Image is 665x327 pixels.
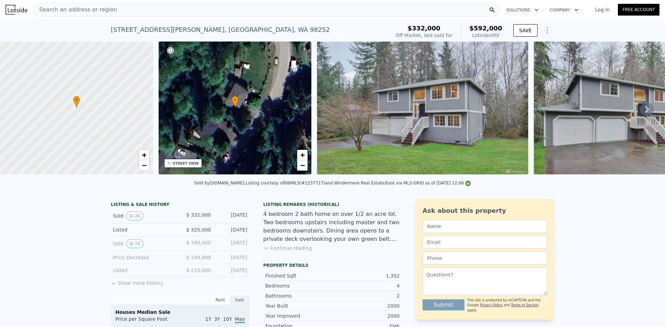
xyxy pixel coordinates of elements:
div: [DATE] [216,267,247,274]
div: [DATE] [216,239,247,248]
div: Bathrooms [265,292,332,299]
span: • [73,97,80,103]
div: Listing Remarks (Historical) [263,202,402,207]
a: Zoom out [297,160,308,171]
div: Houses Median Sale [115,309,245,316]
div: Listed [113,267,175,274]
span: + [142,151,146,159]
div: 1,352 [332,272,400,279]
div: 2000 [332,312,400,319]
div: • [232,96,239,108]
div: Bedrooms [265,282,332,289]
div: This site is protected by reCAPTCHA and the Google and apply. [467,298,547,313]
span: 1Y [205,316,211,322]
div: [DATE] [216,211,247,220]
input: Email [423,236,547,249]
div: Price per Square Foot [115,316,180,327]
div: Price Decrease [113,254,175,261]
div: Year Improved [265,312,332,319]
div: Sold [113,211,175,220]
div: Listed [113,226,175,233]
div: Finished Sqft [265,272,332,279]
span: 3Y [214,316,220,322]
div: Off Market, last sold for [396,32,452,39]
span: $ 210,000 [186,267,211,273]
span: − [300,161,305,170]
div: • [73,96,80,108]
span: Max [235,316,245,323]
a: Free Account [618,4,659,16]
img: NWMLS Logo [465,181,471,186]
button: Show more history [111,277,163,287]
div: Sale [230,296,249,305]
span: 10Y [223,316,232,322]
div: Lotside ARV [469,32,502,39]
span: $ 332,000 [186,212,211,218]
span: − [142,161,146,170]
span: $ 325,000 [186,227,211,233]
div: STREET VIEW [173,161,199,166]
div: Sold [113,239,175,248]
button: Submit [423,299,464,310]
span: $592,000 [469,25,502,32]
div: [DATE] [216,226,247,233]
a: Terms of Service [511,303,538,307]
div: Sold by [DOMAIN_NAME] . [194,181,246,185]
div: [DATE] [216,254,247,261]
a: Log In [587,6,618,13]
img: Sale: 127077703 Parcel: 103736131 [317,42,528,174]
a: Zoom in [297,150,308,160]
div: Property details [263,263,402,268]
div: 2000 [332,302,400,309]
img: Lotside [6,5,27,15]
span: $332,000 [408,25,441,32]
div: [STREET_ADDRESS][PERSON_NAME] , [GEOGRAPHIC_DATA] , WA 98252 [111,25,330,35]
span: • [232,97,239,103]
span: + [300,151,305,159]
a: Privacy Policy [480,303,503,307]
button: View historical data [126,211,143,220]
input: Name [423,220,547,233]
div: LISTING & SALE HISTORY [111,202,249,209]
input: Phone [423,252,547,265]
div: 2 [332,292,400,299]
button: View historical data [126,239,143,248]
a: Zoom out [139,160,149,171]
div: Ask about this property [423,206,547,216]
div: Year Built [265,302,332,309]
div: 4 bedroom 2 bath home on over 1/2 an acre lot. Two bedrooms upstairs including master and two bed... [263,210,402,243]
div: 4 [332,282,400,289]
button: SAVE [513,24,538,37]
span: $ 190,000 [186,240,211,245]
a: Zoom in [139,150,149,160]
div: Listing courtesy of NWMLS (#1237717) and Windermere Real Estate/East via MLS GRID as of [DATE] 12:06 [246,181,471,185]
div: Rent [211,296,230,305]
span: $ 194,999 [186,255,211,260]
button: Continue reading [263,245,312,252]
button: Solutions [501,4,544,16]
button: Show Options [540,24,554,37]
button: Company [544,4,584,16]
span: Search an address or region [34,6,117,14]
